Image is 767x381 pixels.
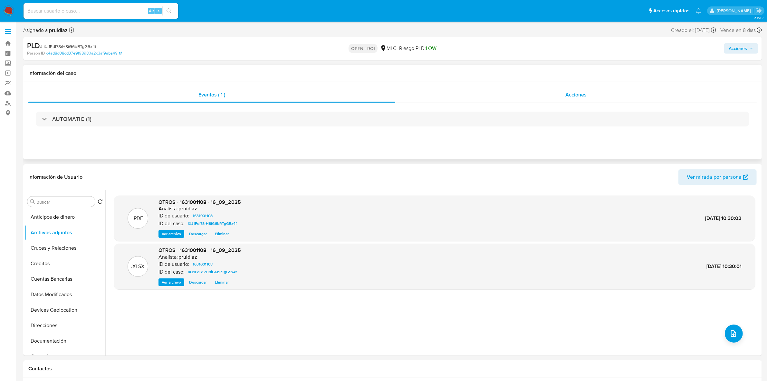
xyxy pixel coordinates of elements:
[706,263,742,270] span: [DATE] 10:30:01
[162,231,181,237] span: Ver archivo
[36,112,749,126] div: AUTOMATIC (1)
[158,8,159,14] span: s
[25,271,105,287] button: Cuentas Bancarias
[687,169,742,185] span: Ver mirada por persona
[25,240,105,256] button: Cruces y Relaciones
[25,225,105,240] button: Archivos adjuntos
[186,230,210,238] button: Descargar
[158,198,241,206] span: OTROS - 1631001108 - 16_09_2025
[28,70,757,76] h1: Información del caso
[158,230,184,238] button: Ver archivo
[717,8,753,14] p: pablo.ruidiaz@mercadolibre.com
[98,199,103,206] button: Volver al orden por defecto
[565,91,587,98] span: Acciones
[193,212,213,220] span: 1631001108
[24,7,178,15] input: Buscar usuario o caso...
[399,45,436,52] span: Riesgo PLD:
[189,231,207,237] span: Descargar
[185,220,239,227] a: IXJ1FdI7SrH8iG6bRTgG5x4f
[158,206,178,212] p: Analista:
[178,254,197,260] h6: pruidiaz
[212,230,232,238] button: Eliminar
[158,278,184,286] button: Ver archivo
[27,50,45,56] b: Person ID
[25,333,105,349] button: Documentación
[193,260,213,268] span: 1631001108
[25,209,105,225] button: Anticipos de dinero
[671,26,716,35] div: Creado el: [DATE]
[725,325,743,343] button: upload-file
[30,199,35,204] button: Buscar
[188,220,237,227] span: IXJ1FdI7SrH8iG6bRTgG5x4f
[158,246,241,254] span: OTROS - 1631001108 - 16_09_2025
[27,40,40,51] b: PLD
[36,199,92,205] input: Buscar
[25,318,105,333] button: Direcciones
[131,263,145,270] p: .XLSX
[720,27,756,34] span: Vence en 8 días
[162,279,181,286] span: Ver archivo
[149,8,154,14] span: Alt
[185,268,239,276] a: IXJ1FdI7SrH8iG6bRTgG5x4f
[189,279,207,286] span: Descargar
[48,26,68,34] b: pruidiaz
[25,256,105,271] button: Créditos
[653,7,689,14] span: Accesos rápidos
[426,45,436,52] span: LOW
[46,50,122,56] a: c4ad8d08dd37e9f98980a2c3af9aba49
[28,174,82,180] h1: Información de Usuario
[198,91,225,98] span: Eventos ( 1 )
[133,215,143,222] p: .PDF
[755,7,762,14] a: Salir
[158,220,185,227] p: ID del caso:
[25,287,105,302] button: Datos Modificados
[158,254,178,260] p: Analista:
[25,349,105,364] button: General
[190,260,215,268] a: 1631001108
[215,231,229,237] span: Eliminar
[724,43,758,54] button: Acciones
[162,6,176,15] button: search-icon
[188,268,237,276] span: IXJ1FdI7SrH8iG6bRTgG5x4f
[705,215,742,222] span: [DATE] 10:30:02
[23,27,68,34] span: Asignado a
[52,115,91,123] h3: AUTOMATIC (1)
[190,212,215,220] a: 1631001108
[717,26,719,35] span: -
[380,45,397,52] div: MLC
[215,279,229,286] span: Eliminar
[28,366,757,372] h1: Contactos
[349,44,378,53] p: OPEN - ROI
[158,261,189,267] p: ID de usuario:
[178,206,197,212] h6: pruidiaz
[696,8,701,14] a: Notificaciones
[212,278,232,286] button: Eliminar
[186,278,210,286] button: Descargar
[678,169,757,185] button: Ver mirada por persona
[40,43,96,50] span: # IXJ1FdI7SrH8iG6bRTgG5x4f
[158,213,189,219] p: ID de usuario:
[25,302,105,318] button: Devices Geolocation
[158,269,185,275] p: ID del caso:
[729,43,747,54] span: Acciones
